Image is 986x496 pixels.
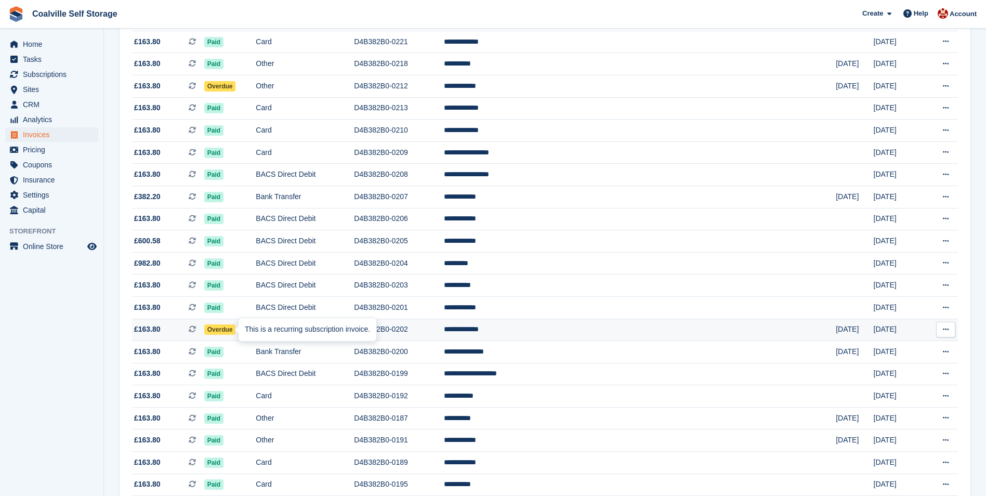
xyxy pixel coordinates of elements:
span: Paid [204,169,224,180]
td: BACS Direct Debit [256,230,354,253]
td: D4B382B0-0218 [354,53,444,75]
span: Help [914,8,928,19]
span: Coupons [23,158,85,172]
span: £163.80 [134,390,161,401]
a: Preview store [86,240,98,253]
a: menu [5,173,98,187]
td: [DATE] [874,407,923,429]
a: menu [5,37,98,51]
td: D4B382B0-0205 [354,230,444,253]
span: Paid [204,391,224,401]
span: Paid [204,479,224,490]
td: D4B382B0-0199 [354,363,444,385]
a: menu [5,142,98,157]
span: £163.80 [134,413,161,424]
span: Paid [204,125,224,136]
td: D4B382B0-0203 [354,275,444,297]
a: menu [5,188,98,202]
td: D4B382B0-0206 [354,208,444,230]
td: [DATE] [874,296,923,319]
td: Bank Transfer [256,341,354,363]
span: £163.80 [134,302,161,313]
td: [DATE] [874,319,923,341]
span: £600.58 [134,236,161,246]
td: [DATE] [874,31,923,53]
td: [DATE] [874,363,923,385]
span: £982.80 [134,258,161,269]
span: £382.20 [134,191,161,202]
a: menu [5,97,98,112]
span: £163.80 [134,213,161,224]
td: [DATE] [874,208,923,230]
a: menu [5,52,98,67]
td: D4B382B0-0195 [354,474,444,496]
span: Overdue [204,324,236,335]
td: Card [256,31,354,53]
td: D4B382B0-0221 [354,31,444,53]
a: menu [5,158,98,172]
span: Paid [204,236,224,246]
td: BACS Direct Debit [256,363,354,385]
td: [DATE] [874,141,923,164]
span: Settings [23,188,85,202]
td: BACS Direct Debit [256,252,354,275]
span: £163.80 [134,435,161,446]
td: [DATE] [874,341,923,363]
td: Other [256,429,354,452]
img: stora-icon-8386f47178a22dfd0bd8f6a31ec36ba5ce8667c1dd55bd0f319d3a0aa187defe.svg [8,6,24,22]
span: Paid [204,148,224,158]
td: [DATE] [874,97,923,120]
td: BACS Direct Debit [256,296,354,319]
span: Capital [23,203,85,217]
td: [DATE] [874,452,923,474]
td: Card [256,474,354,496]
td: D4B382B0-0207 [354,186,444,208]
td: Other [256,53,354,75]
td: Card [256,452,354,474]
span: Home [23,37,85,51]
td: D4B382B0-0201 [354,296,444,319]
td: D4B382B0-0212 [354,75,444,97]
td: [DATE] [874,164,923,186]
td: D4B382B0-0204 [354,252,444,275]
span: Tasks [23,52,85,67]
a: menu [5,67,98,82]
span: £163.80 [134,36,161,47]
span: £163.80 [134,102,161,113]
span: Paid [204,258,224,269]
td: D4B382B0-0209 [354,141,444,164]
span: Paid [204,369,224,379]
span: Create [862,8,883,19]
td: D4B382B0-0210 [354,120,444,142]
span: Paid [204,280,224,291]
span: Invoices [23,127,85,142]
span: Paid [204,37,224,47]
td: [DATE] [874,275,923,297]
td: [DATE] [836,341,873,363]
span: £163.80 [134,479,161,490]
td: [DATE] [836,407,873,429]
a: menu [5,112,98,127]
a: menu [5,239,98,254]
td: [DATE] [874,230,923,253]
td: BACS Direct Debit [256,275,354,297]
td: Card [256,141,354,164]
td: D4B382B0-0191 [354,429,444,452]
span: £163.80 [134,169,161,180]
span: Paid [204,303,224,313]
td: [DATE] [874,120,923,142]
span: £163.80 [134,368,161,379]
div: This is a recurring subscription invoice. [239,318,376,341]
span: Paid [204,347,224,357]
span: Storefront [9,226,103,237]
span: Account [950,9,977,19]
td: [DATE] [836,75,873,97]
span: Paid [204,192,224,202]
td: [DATE] [874,186,923,208]
span: Subscriptions [23,67,85,82]
span: Paid [204,458,224,468]
span: Pricing [23,142,85,157]
span: £163.80 [134,147,161,158]
a: menu [5,82,98,97]
img: Hannah Milner [938,8,948,19]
